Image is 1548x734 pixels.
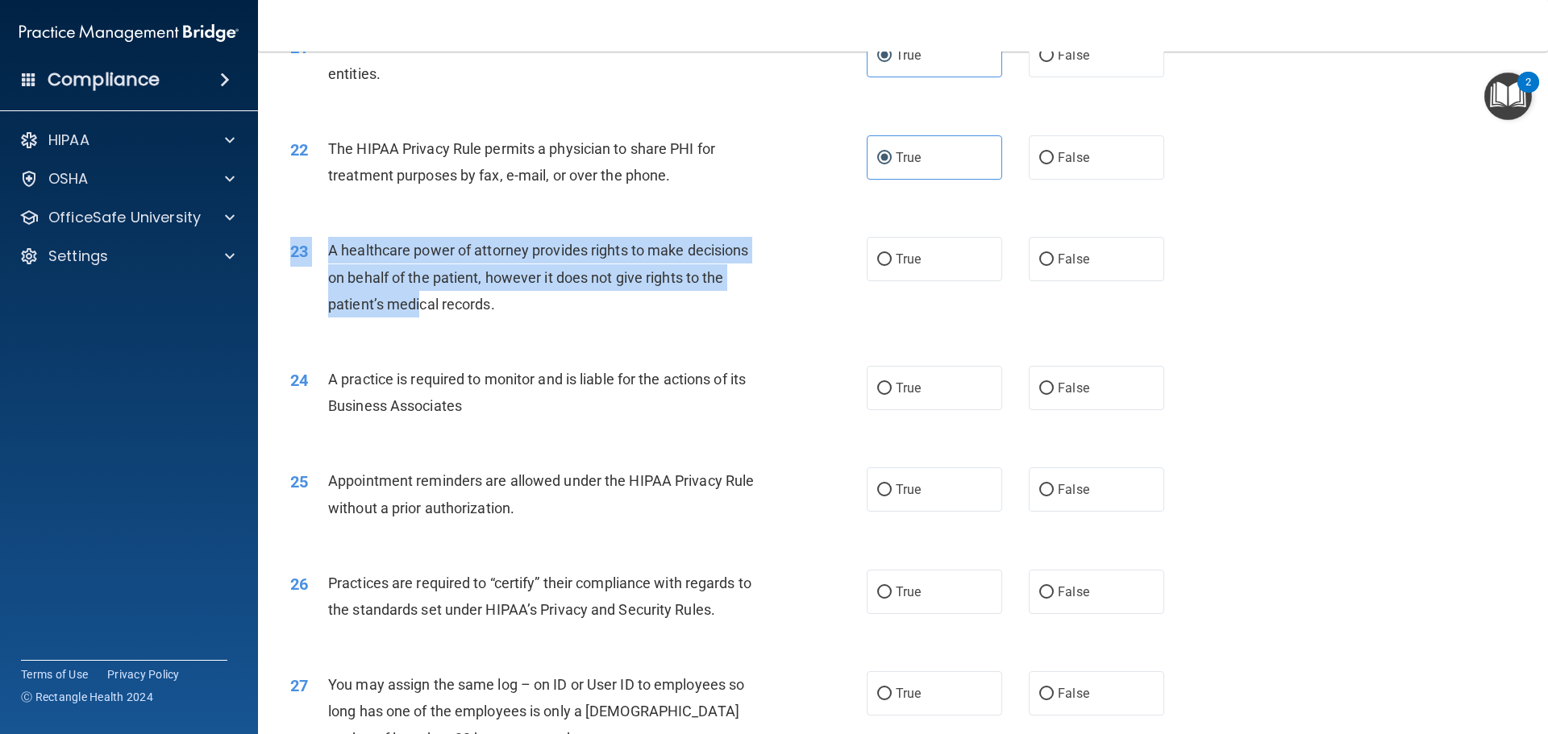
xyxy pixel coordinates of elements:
a: OSHA [19,169,235,189]
a: Settings [19,247,235,266]
p: OfficeSafe University [48,208,201,227]
span: 22 [290,140,308,160]
iframe: Drift Widget Chat Controller [1269,620,1529,684]
span: False [1058,482,1089,497]
a: Privacy Policy [107,666,180,682]
div: 2 [1525,82,1531,103]
input: True [877,484,892,496]
span: True [896,48,921,63]
input: False [1039,688,1054,700]
span: A practice is required to monitor and is liable for the actions of its Business Associates [328,371,746,414]
span: False [1058,584,1089,599]
span: True [896,482,921,497]
span: True [896,584,921,599]
span: True [896,380,921,396]
input: True [877,587,892,599]
input: True [877,254,892,266]
span: False [1058,48,1089,63]
input: False [1039,484,1054,496]
span: Practices are required to “certify” their compliance with regards to the standards set under HIPA... [328,574,751,618]
p: Settings [48,247,108,266]
span: 23 [290,242,308,261]
a: Terms of Use [21,666,88,682]
span: False [1058,251,1089,267]
span: True [896,686,921,701]
input: False [1039,254,1054,266]
input: False [1039,587,1054,599]
span: False [1058,686,1089,701]
input: False [1039,50,1054,62]
h4: Compliance [48,68,160,91]
span: 25 [290,472,308,491]
span: False [1058,150,1089,165]
span: The HIPAA Privacy Rule permits a physician to share PHI for treatment purposes by fax, e-mail, or... [328,140,715,184]
input: True [877,383,892,395]
input: False [1039,383,1054,395]
input: True [877,688,892,700]
span: Ⓒ Rectangle Health 2024 [21,689,153,705]
span: 26 [290,574,308,594]
span: A healthcare power of attorney provides rights to make decisions on behalf of the patient, howeve... [328,242,748,312]
a: OfficeSafe University [19,208,235,227]
a: HIPAA [19,131,235,150]
span: 27 [290,676,308,695]
input: True [877,50,892,62]
p: HIPAA [48,131,89,150]
span: 24 [290,371,308,390]
span: True [896,251,921,267]
button: Open Resource Center, 2 new notifications [1484,73,1532,120]
img: PMB logo [19,17,239,49]
span: Appointment reminders are allowed under the HIPAA Privacy Rule without a prior authorization. [328,472,754,516]
input: True [877,152,892,164]
span: Not all software vendors are Business Associates of covered entities. [328,38,720,81]
p: OSHA [48,169,89,189]
input: False [1039,152,1054,164]
span: True [896,150,921,165]
span: False [1058,380,1089,396]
